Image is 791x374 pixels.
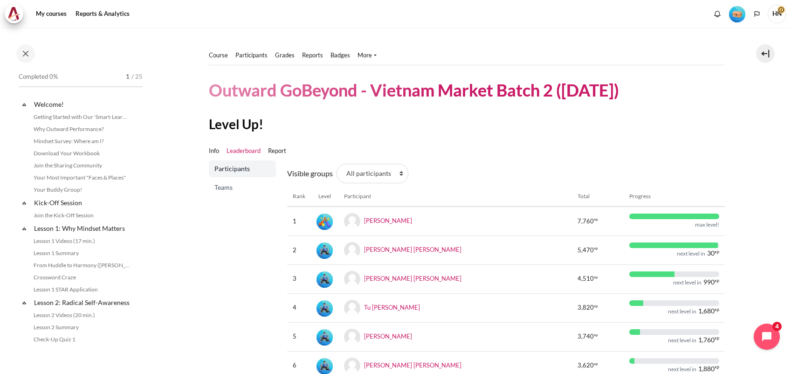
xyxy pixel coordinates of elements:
img: Level #3 [316,300,333,317]
a: Reports [302,51,323,60]
a: More [358,51,377,60]
a: [PERSON_NAME] [364,217,412,224]
span: 3,740 [578,332,594,341]
a: Your Most Important "Faces & Places" [31,172,132,183]
td: 2 [287,235,311,264]
span: 3,820 [578,303,594,312]
span: 7,760 [578,217,594,226]
th: Rank [287,187,311,207]
a: Info [209,146,219,156]
div: next level in [668,366,696,373]
span: xp [715,337,719,339]
th: Participant [338,187,572,207]
div: next level in [668,308,696,315]
a: Lesson 2 Summary [31,322,132,333]
a: Participants [209,160,276,177]
a: [PERSON_NAME] [PERSON_NAME] [364,361,461,368]
span: Collapse [20,100,29,109]
a: My courses [33,5,70,23]
a: [PERSON_NAME] [PERSON_NAME] [364,275,461,282]
a: Level #1 [725,5,749,22]
a: Kick-Off Session [33,196,132,209]
a: Check-Up Quiz 1 [31,334,132,345]
td: 3 [287,264,311,293]
span: 1,680 [698,308,715,314]
div: Level #3 [316,270,333,288]
a: Mindset Survey: Where am I? [31,136,132,147]
span: xp [594,334,598,336]
div: max level! [695,221,719,229]
a: Your Buddy Group! [31,184,132,195]
a: Lesson 1: Why Mindset Matters [33,222,132,235]
span: 990 [703,279,715,285]
a: Join the Kick-Off Session [31,210,132,221]
span: 4,510 [578,274,594,284]
a: Lesson 1 Summary [31,248,132,259]
a: Grades [275,51,295,60]
span: xp [715,250,719,253]
div: next level in [668,337,696,344]
div: Level #3 [316,242,333,259]
a: Lesson 2 Videos (20 min.) [31,310,132,321]
img: Level #3 [316,242,333,259]
h2: Level Up! [209,116,725,132]
a: Lesson 2 STAR Application [31,346,132,357]
span: xp [715,366,719,368]
img: Level #5 [316,214,333,230]
img: Architeck [7,7,21,21]
div: next level in [677,250,705,257]
div: next level in [673,279,702,286]
span: 1,760 [698,337,715,343]
span: Teams [214,183,272,192]
div: Level #3 [316,328,333,346]
span: 3,620 [578,361,594,370]
a: Architeck Architeck [5,5,28,23]
a: Getting Started with Our 'Smart-Learning' Platform [31,111,132,123]
span: Collapse [20,198,29,208]
span: xp [594,276,598,278]
div: Show notification window with no new notifications [710,7,724,21]
h1: Outward GoBeyond - Vietnam Market Batch 2 ([DATE]) [209,79,619,101]
a: Reports & Analytics [72,5,133,23]
td: 5 [287,322,311,351]
a: User menu [768,5,786,23]
a: Lesson 2: Radical Self-Awareness [33,296,132,309]
a: From Huddle to Harmony ([PERSON_NAME]'s Story) [31,260,132,271]
a: Tu [PERSON_NAME] [364,303,420,311]
span: Collapse [20,224,29,233]
a: Lesson 1 STAR Application [31,284,132,295]
a: Course [209,51,228,60]
span: xp [715,279,719,282]
td: 4 [287,293,311,322]
span: / 25 [131,72,143,82]
span: 1 [126,72,130,82]
a: Why Outward Performance? [31,124,132,135]
img: Level #3 [316,271,333,288]
span: Collapse [20,298,29,307]
span: 5,470 [578,246,594,255]
span: xp [594,363,598,365]
a: Completed 0% 1 / 25 [19,70,143,97]
span: xp [594,305,598,307]
a: Lesson 1 Videos (17 min.) [31,235,132,247]
a: Welcome! [33,98,132,111]
a: Join the Sharing Community [31,160,132,171]
label: Visible groups [287,168,333,179]
span: HN [768,5,786,23]
div: Level #1 [729,5,745,22]
img: Level #3 [316,329,333,346]
a: Badges [330,51,350,60]
span: xp [594,247,598,249]
a: Participants [235,51,268,60]
span: Completed 0% [19,72,58,82]
span: xp [594,218,598,221]
a: Leaderboard [227,146,261,156]
span: xp [715,308,719,311]
th: Total [572,187,623,207]
button: Languages [750,7,764,21]
th: Level [311,187,338,207]
a: [PERSON_NAME] [PERSON_NAME] [364,246,461,253]
img: Level #1 [729,6,745,22]
a: Crossword Craze [31,272,132,283]
div: Level #3 [316,299,333,317]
